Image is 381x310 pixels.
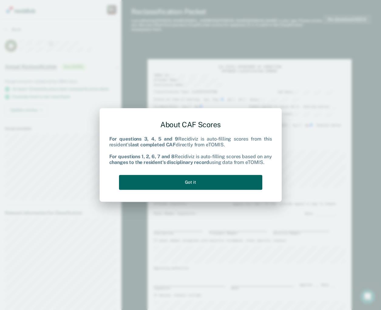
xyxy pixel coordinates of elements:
[119,175,262,190] button: Got it
[109,159,209,165] b: changes to the resident's disciplinary record
[109,115,272,134] div: About CAF Scores
[109,154,175,159] b: For questions 1, 2, 6, 7 and 8
[109,136,272,165] div: Recidiviz is auto-filling scores from this resident's directly from eTOMIS. Recidiviz is auto-fil...
[131,142,176,148] b: last completed CAF
[109,136,179,142] b: For questions 3, 4, 5 and 9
